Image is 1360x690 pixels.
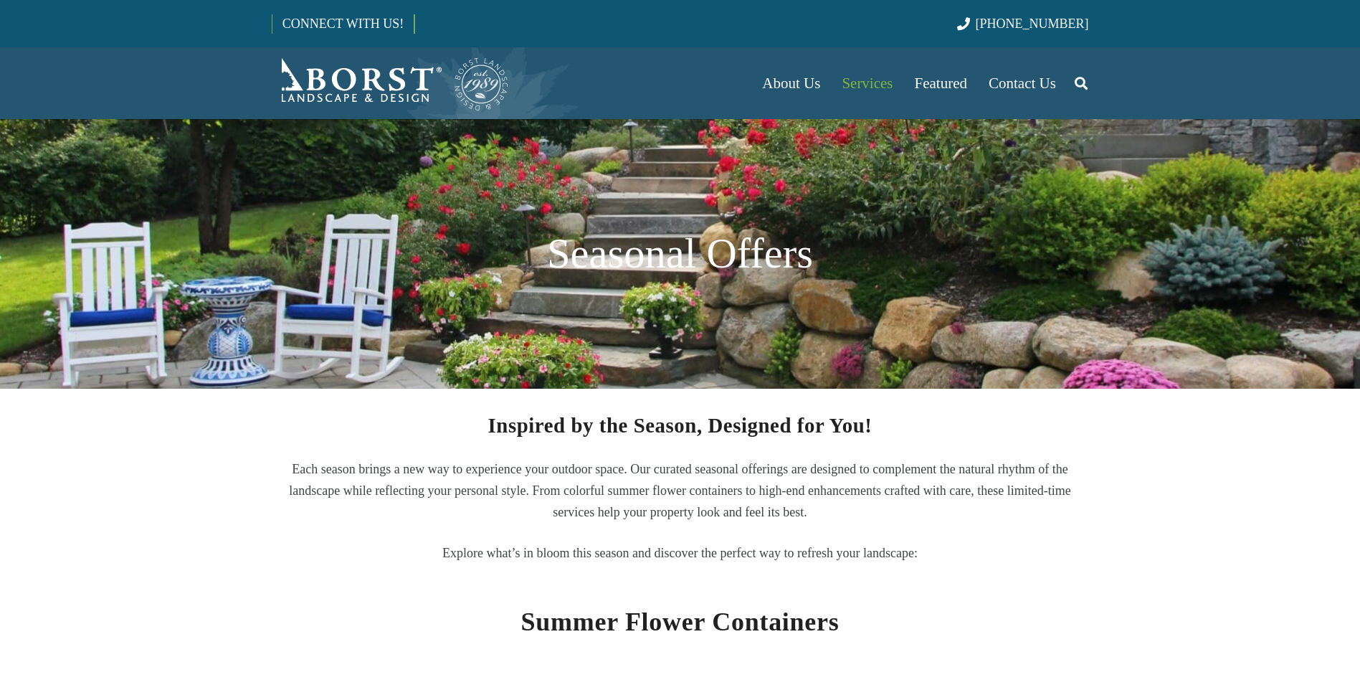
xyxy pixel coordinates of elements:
[272,6,414,41] a: CONNECT WITH US!
[989,75,1056,92] span: Contact Us
[831,47,903,119] a: Services
[978,47,1067,119] a: Contact Us
[547,230,813,277] span: Seasonal Offers
[904,47,978,119] a: Featured
[488,414,872,437] span: Inspired by the Season, Designed for You!
[842,75,893,92] span: Services
[751,47,831,119] a: About Us
[1067,65,1095,101] a: Search
[762,75,820,92] span: About Us
[915,75,967,92] span: Featured
[272,542,1089,564] p: Explore what’s in bloom this season and discover the perfect way to refresh your landscape:
[957,16,1088,31] a: [PHONE_NUMBER]
[536,608,839,636] span: ummer Flower Containers
[272,55,510,112] a: Borst-Logo
[976,16,1089,31] span: [PHONE_NUMBER]
[521,608,840,636] strong: S
[272,458,1089,523] p: Each season brings a new way to experience your outdoor space. Our curated seasonal offerings are...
